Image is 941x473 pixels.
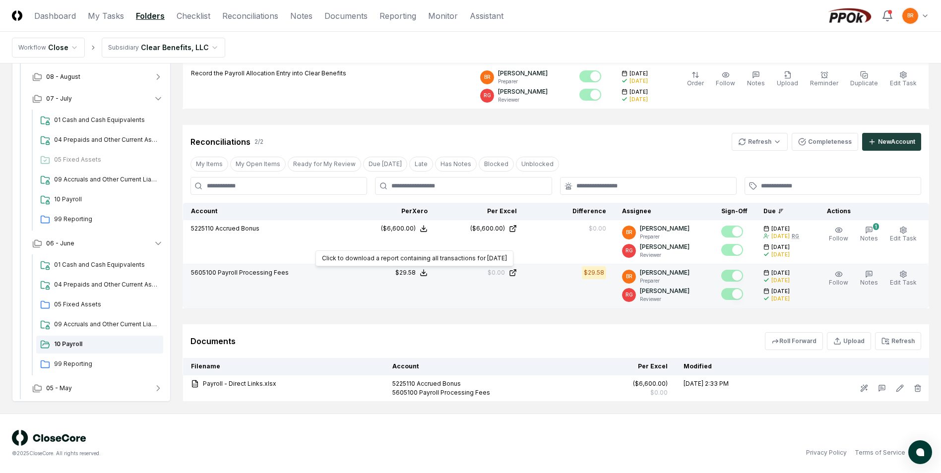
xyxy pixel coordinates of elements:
span: Notes [860,279,878,286]
img: PPOk logo [826,8,874,24]
div: [DATE] [771,295,790,302]
p: Reviewer [640,251,690,259]
div: [DATE] [771,251,790,258]
button: Duplicate [848,69,880,90]
span: 09 Accruals and Other Current Liabilities [54,320,159,329]
th: Per Excel [586,358,676,375]
button: Mark complete [721,270,743,282]
button: 08 - August [24,66,171,88]
a: Checklist [177,10,210,22]
td: [DATE] 2:33 PM [676,375,784,402]
a: Notes [290,10,313,22]
span: Follow [829,279,848,286]
button: 1Notes [858,224,880,245]
a: 05 Fixed Assets [36,296,163,314]
div: 06 - June [24,254,171,377]
span: BR [626,229,632,236]
button: Mark complete [721,244,743,256]
span: 10 Payroll [54,340,159,349]
span: 04 Prepaids and Other Current Assets [54,280,159,289]
th: Account [384,358,586,375]
th: Difference [525,203,614,220]
div: 5605100 Payroll Processing Fees [392,388,578,397]
span: Edit Task [890,279,917,286]
p: Preparer [640,233,690,240]
a: 99 Reporting [36,355,163,373]
button: Edit Task [888,268,919,289]
button: Ready for My Review [288,157,361,172]
div: [DATE] [629,77,648,85]
button: Mark complete [579,89,601,101]
a: Privacy Policy [806,448,847,457]
button: 07 - July [24,88,171,110]
div: ($6,600.00) [633,379,668,388]
div: Reconciliations [190,136,251,148]
p: [PERSON_NAME] [498,87,548,96]
span: RG [626,291,633,298]
div: 5225110 Accrued Bonus [392,379,578,388]
a: $0.00 [443,268,517,277]
div: [DATE] [629,96,648,103]
p: [PERSON_NAME] [498,69,548,78]
span: Order [687,79,704,87]
p: [PERSON_NAME] [640,287,690,296]
button: Upload [827,332,871,350]
img: Logo [12,10,22,21]
span: BR [907,12,914,19]
a: Terms of Service [855,448,905,457]
p: [PERSON_NAME] [640,242,690,251]
span: [DATE] [629,70,648,77]
a: Payroll - Direct Links.xlsx [191,379,376,388]
div: $0.00 [650,388,668,397]
p: Reviewer [498,96,548,104]
a: Folders [136,10,165,22]
span: 99 Reporting [54,359,159,368]
span: [DATE] [771,288,790,295]
span: BR [626,273,632,280]
button: My Open Items [230,157,286,172]
p: Preparer [640,277,690,285]
button: Mark complete [721,288,743,300]
div: © 2025 CloseCore. All rights reserved. [12,450,471,457]
button: $29.58 [395,268,428,277]
a: Assistant [470,10,503,22]
button: Follow [827,268,850,289]
span: Payroll Processing Fees [218,269,289,276]
span: Upload [777,79,798,87]
a: Documents [324,10,368,22]
a: 10 Payroll [36,336,163,354]
a: 05 Fixed Assets [36,151,163,169]
a: Dashboard [34,10,76,22]
a: 04 Prepaids and Other Current Assets [36,131,163,149]
div: Account [191,207,339,216]
a: Monitor [428,10,458,22]
button: BR [901,7,919,25]
div: ($6,600.00) [470,224,505,233]
img: logo [12,430,86,446]
div: 2 / 2 [254,137,263,146]
span: 05 Fixed Assets [54,300,159,309]
button: Blocked [479,157,514,172]
span: Edit Task [890,235,917,242]
button: My Items [190,157,228,172]
button: Due Today [363,157,407,172]
span: 10 Payroll [54,195,159,204]
a: 10 Payroll [36,191,163,209]
button: 06 - June [24,233,171,254]
div: RG [792,233,799,240]
button: Upload [775,69,800,90]
button: Mark complete [579,70,601,82]
th: Per Excel [436,203,525,220]
span: 01 Cash and Cash Equipvalents [54,260,159,269]
button: Completeness [792,133,858,151]
span: Duplicate [850,79,878,87]
span: 5225110 [191,225,214,232]
button: Reminder [808,69,840,90]
a: 99 Reporting [36,211,163,229]
span: BR [484,73,491,81]
p: Preparer [498,78,548,85]
a: 09 Accruals and Other Current Liabilities [36,316,163,334]
a: Reporting [379,10,416,22]
span: [DATE] [629,88,648,96]
div: Actions [819,207,921,216]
